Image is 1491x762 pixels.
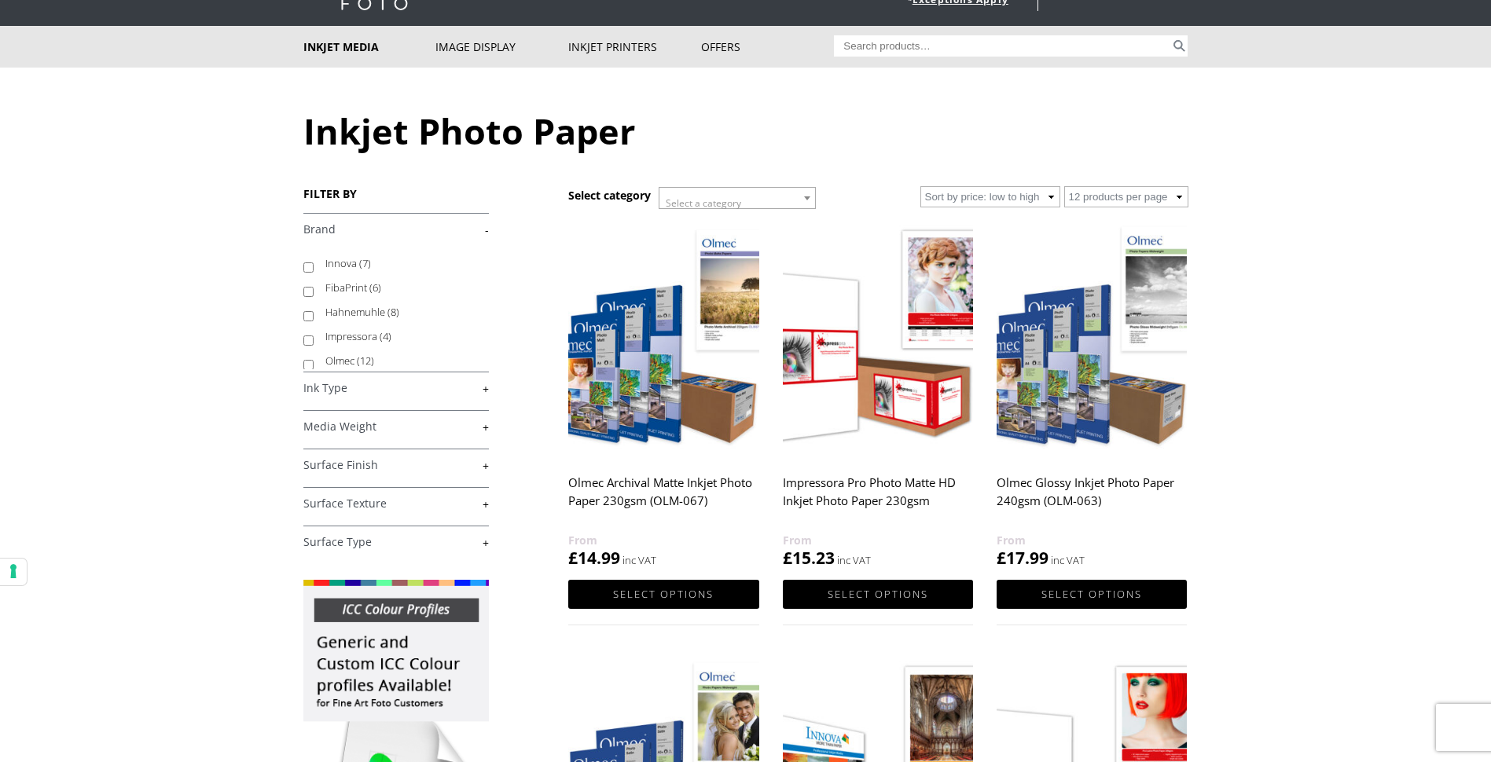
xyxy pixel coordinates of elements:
a: + [303,381,489,396]
img: Olmec Glossy Inkjet Photo Paper 240gsm (OLM-063) [997,220,1187,458]
a: - [303,222,489,237]
a: Select options for “Impressora Pro Photo Matte HD Inkjet Photo Paper 230gsm” [783,580,973,609]
input: Search products… [834,35,1170,57]
h4: Surface Finish [303,449,489,480]
span: £ [783,547,792,569]
bdi: 17.99 [997,547,1048,569]
img: Impressora Pro Photo Matte HD Inkjet Photo Paper 230gsm [783,220,973,458]
a: Image Display [435,26,568,68]
a: Olmec Glossy Inkjet Photo Paper 240gsm (OLM-063) £17.99 [997,220,1187,570]
a: Offers [701,26,834,68]
bdi: 14.99 [568,547,620,569]
img: Olmec Archival Matte Inkjet Photo Paper 230gsm (OLM-067) [568,220,758,458]
select: Shop order [920,186,1060,207]
a: Olmec Archival Matte Inkjet Photo Paper 230gsm (OLM-067) £14.99 [568,220,758,570]
a: Inkjet Media [303,26,436,68]
bdi: 15.23 [783,547,835,569]
label: Innova [325,251,474,276]
button: Search [1170,35,1188,57]
a: + [303,419,489,434]
h4: Ink Type [303,372,489,403]
span: Select a category [666,196,741,210]
span: (12) [357,354,374,368]
h2: Olmec Glossy Inkjet Photo Paper 240gsm (OLM-063) [997,468,1187,531]
a: Impressora Pro Photo Matte HD Inkjet Photo Paper 230gsm £15.23 [783,220,973,570]
label: Olmec [325,349,474,373]
span: £ [997,547,1006,569]
h4: Brand [303,213,489,244]
h2: Impressora Pro Photo Matte HD Inkjet Photo Paper 230gsm [783,468,973,531]
h4: Surface Type [303,526,489,557]
span: £ [568,547,578,569]
span: (6) [369,280,381,295]
h4: Surface Texture [303,487,489,518]
a: Select options for “Olmec Glossy Inkjet Photo Paper 240gsm (OLM-063)” [997,580,1187,609]
span: (4) [380,329,391,343]
a: + [303,535,489,550]
label: FibaPrint [325,276,474,300]
label: Hahnemuhle [325,300,474,324]
a: Inkjet Printers [568,26,701,68]
a: + [303,496,489,511]
h1: Inkjet Photo Paper [303,107,1188,155]
h4: Media Weight [303,410,489,441]
a: + [303,458,489,473]
h3: FILTER BY [303,186,489,201]
label: Impressora [325,324,474,349]
a: Select options for “Olmec Archival Matte Inkjet Photo Paper 230gsm (OLM-067)” [568,580,758,609]
h3: Select category [568,188,651,203]
span: (8) [387,305,399,319]
h2: Olmec Archival Matte Inkjet Photo Paper 230gsm (OLM-067) [568,468,758,531]
span: (7) [359,256,371,270]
